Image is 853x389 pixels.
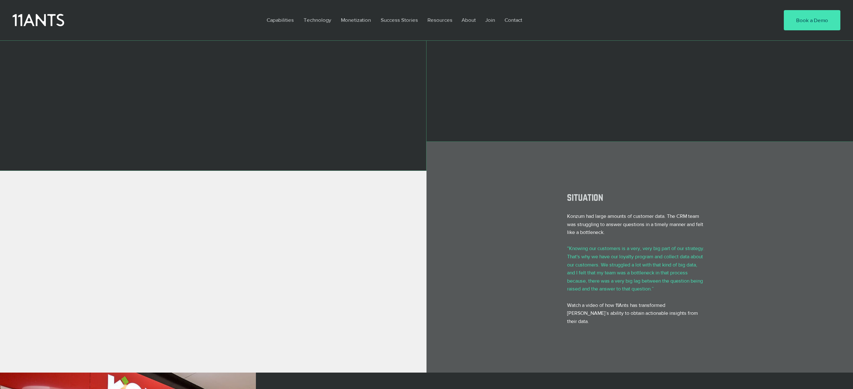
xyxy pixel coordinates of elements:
[567,212,706,236] p: Konzum had large amounts of customer data. The CRM team was struggling to answer questions in a t...
[424,13,456,27] p: Resources
[501,13,525,27] p: Contact
[338,13,374,27] p: Monetization
[263,13,297,27] p: Capabilities
[457,13,481,27] a: About
[458,13,479,27] p: About
[567,301,706,326] p: Watch a video of how 11Ants has transformed [PERSON_NAME]’s ability to obtain actionable insights...
[378,13,421,27] p: Success Stories
[423,13,457,27] a: Resources
[784,10,840,30] a: Book a Demo
[481,13,500,27] a: Join
[262,13,299,27] a: Capabilities
[336,13,376,27] a: Monetization
[796,16,828,24] span: Book a Demo
[300,13,334,27] p: Technology
[500,13,528,27] a: Contact
[376,13,423,27] a: Success Stories
[482,13,498,27] p: Join
[299,13,336,27] a: Technology
[567,246,705,291] span: “Knowing our customers is a very, very big part of our strategy. That's why we have our loyalty p...
[567,191,712,203] h2: situation
[262,13,765,27] nav: Site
